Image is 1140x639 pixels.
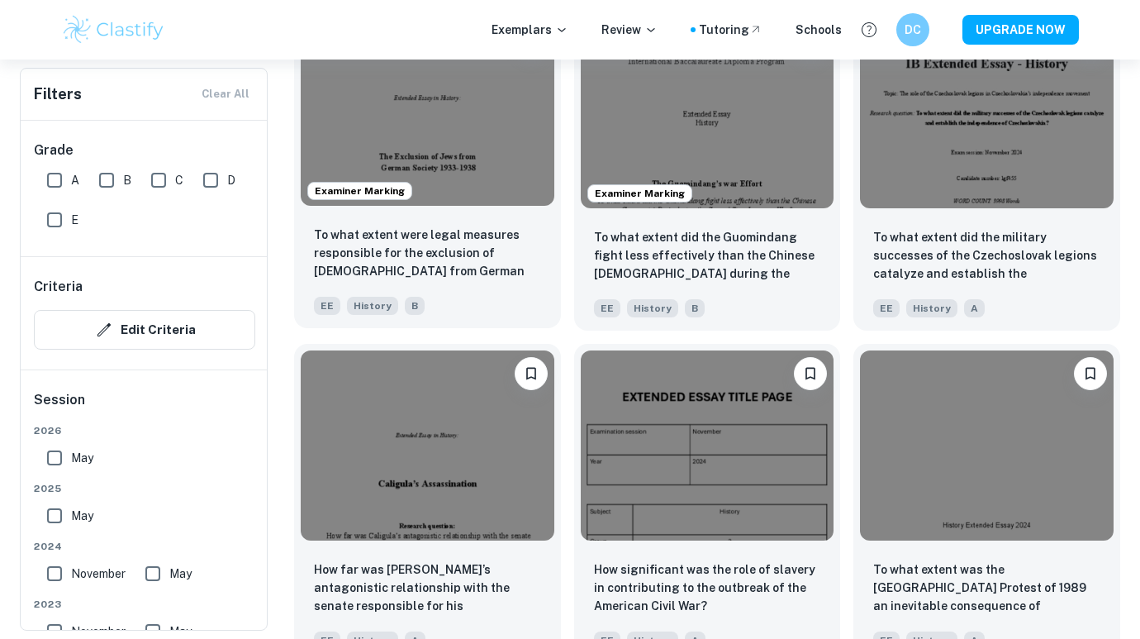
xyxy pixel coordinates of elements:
[71,449,93,467] span: May
[314,560,541,617] p: How far was Caligula’s antagonistic relationship with the senate responsible for his assassinatio...
[581,350,834,541] img: History EE example thumbnail: How significant was the role of slavery
[627,299,678,317] span: History
[581,18,834,208] img: History EE example thumbnail: To what extent did the Guomindang fight
[794,357,827,390] button: Bookmark
[594,560,821,615] p: How significant was the role of slavery in contributing to the outbreak of the American Civil War?
[860,350,1114,541] img: History EE example thumbnail: To what extent was the Tiananmen Square
[515,357,548,390] button: Bookmark
[855,16,883,44] button: Help and Feedback
[699,21,762,39] a: Tutoring
[301,16,554,206] img: History EE example thumbnail: To what extent were legal measures respo
[34,481,255,496] span: 2025
[873,560,1100,617] p: To what extent was the Tiananmen Square Protest of 1989 an inevitable consequence of government c...
[301,350,554,541] img: History EE example thumbnail: How far was Caligula’s antagonistic rel
[601,21,658,39] p: Review
[34,277,83,297] h6: Criteria
[314,226,541,282] p: To what extent were legal measures responsible for the exclusion of Jews from German society from...
[1074,357,1107,390] button: Bookmark
[574,12,841,331] a: Examiner MarkingBookmarkTo what extent did the Guomindang fight less effectively than the Chinese...
[860,18,1114,208] img: History EE example thumbnail: To what extent did the military successe
[294,12,561,331] a: Examiner MarkingBookmarkTo what extent were legal measures responsible for the exclusion of Jews ...
[964,299,985,317] span: A
[169,565,192,583] span: May
[962,15,1079,45] button: UPGRADE NOW
[685,299,705,317] span: B
[34,390,255,423] h6: Session
[227,171,235,189] span: D
[594,228,821,284] p: To what extent did the Guomindang fight less effectively than the Chinese Communist Party during ...
[904,21,923,39] h6: DC
[34,539,255,554] span: 2024
[906,299,957,317] span: History
[175,171,183,189] span: C
[34,597,255,612] span: 2023
[71,565,126,583] span: November
[347,297,398,315] span: History
[71,507,93,525] span: May
[34,310,255,350] button: Edit Criteria
[594,299,620,317] span: EE
[71,211,78,229] span: E
[492,21,568,39] p: Exemplars
[796,21,842,39] a: Schools
[71,171,79,189] span: A
[34,83,82,106] h6: Filters
[873,299,900,317] span: EE
[34,423,255,438] span: 2026
[314,297,340,315] span: EE
[308,184,411,198] span: Examiner Marking
[34,141,255,160] h6: Grade
[405,297,425,315] span: B
[123,171,131,189] span: B
[896,13,929,46] button: DC
[588,186,691,201] span: Examiner Marking
[873,228,1100,284] p: To what extent did the military successes of the Czechoslovak legions catalyze and establish the ...
[853,12,1120,331] a: BookmarkTo what extent did the military successes of the Czechoslovak legions catalyze and establ...
[61,13,166,46] img: Clastify logo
